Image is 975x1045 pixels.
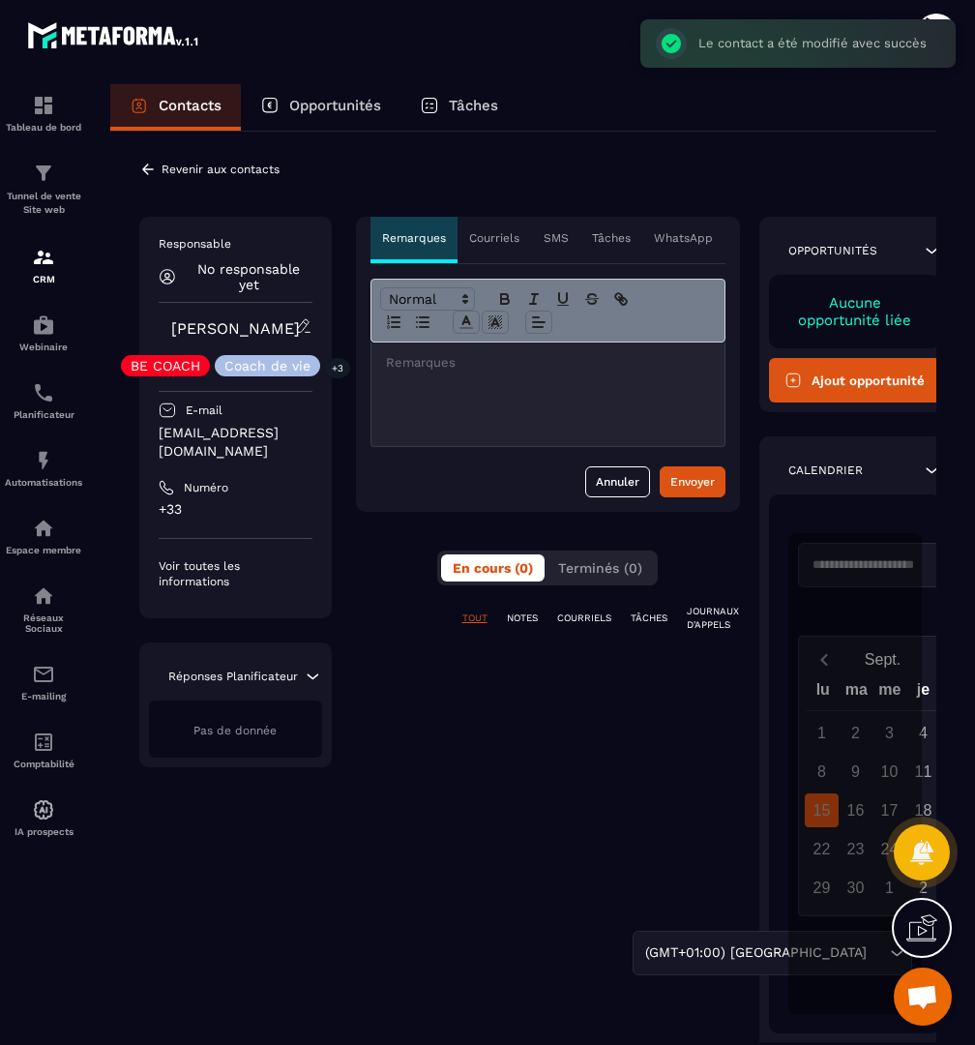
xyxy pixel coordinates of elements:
[5,342,82,352] p: Webinaire
[32,798,55,821] img: automations
[184,480,228,495] p: Numéro
[162,163,280,176] p: Revenir aux contacts
[159,500,312,519] p: +33
[32,517,55,540] img: automations
[131,359,200,373] p: BE COACH
[382,230,446,246] p: Remarques
[171,319,300,338] a: [PERSON_NAME]
[32,584,55,608] img: social-network
[110,84,241,131] a: Contacts
[5,648,82,716] a: emailemailE-mailing
[670,472,715,492] div: Envoyer
[5,612,82,634] p: Réseaux Sociaux
[5,147,82,231] a: formationformationTunnel de vente Site web
[5,826,82,837] p: IA prospects
[5,716,82,784] a: accountantaccountantComptabilité
[906,716,940,750] div: 4
[788,294,923,329] p: Aucune opportunité liée
[32,381,55,404] img: scheduler
[241,84,400,131] a: Opportunités
[32,162,55,185] img: formation
[5,477,82,488] p: Automatisations
[557,612,611,625] p: COURRIELS
[5,231,82,299] a: formationformationCRM
[193,724,277,737] span: Pas de donnée
[5,434,82,502] a: automationsautomationsAutomatisations
[558,560,642,576] span: Terminés (0)
[441,554,545,582] button: En cours (0)
[633,931,912,975] div: Search for option
[32,246,55,269] img: formation
[660,466,725,497] button: Envoyer
[894,968,952,1026] div: Ouvrir le chat
[687,605,739,632] p: JOURNAUX D'APPELS
[5,79,82,147] a: formationformationTableau de bord
[5,367,82,434] a: schedulerschedulerPlanificateur
[906,676,940,710] div: je
[631,612,667,625] p: TÂCHES
[32,313,55,337] img: automations
[5,691,82,702] p: E-mailing
[159,558,312,589] p: Voir toutes les informations
[159,236,312,252] p: Responsable
[159,97,222,114] p: Contacts
[186,261,312,292] p: No responsable yet
[159,424,312,461] p: [EMAIL_ADDRESS][DOMAIN_NAME]
[32,731,55,754] img: accountant
[547,554,654,582] button: Terminés (0)
[5,759,82,769] p: Comptabilité
[788,243,877,258] p: Opportunités
[469,230,519,246] p: Courriels
[544,230,569,246] p: SMS
[5,545,82,555] p: Espace membre
[325,358,350,378] p: +3
[168,669,298,684] p: Réponses Planificateur
[906,793,940,827] div: 18
[32,94,55,117] img: formation
[507,612,538,625] p: NOTES
[906,755,940,789] div: 11
[453,560,533,576] span: En cours (0)
[224,359,310,373] p: Coach de vie
[32,663,55,686] img: email
[5,274,82,284] p: CRM
[289,97,381,114] p: Opportunités
[769,358,942,403] button: Ajout opportunité
[788,463,863,478] p: Calendrier
[592,230,631,246] p: Tâches
[186,403,222,418] p: E-mail
[654,230,713,246] p: WhatsApp
[5,122,82,133] p: Tableau de bord
[585,466,650,497] button: Annuler
[32,449,55,472] img: automations
[640,942,871,964] span: (GMT+01:00) [GEOGRAPHIC_DATA]
[27,17,201,52] img: logo
[5,409,82,420] p: Planificateur
[449,97,498,114] p: Tâches
[5,190,82,217] p: Tunnel de vente Site web
[5,502,82,570] a: automationsautomationsEspace membre
[5,299,82,367] a: automationsautomationsWebinaire
[5,570,82,648] a: social-networksocial-networkRéseaux Sociaux
[400,84,517,131] a: Tâches
[462,612,487,625] p: TOUT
